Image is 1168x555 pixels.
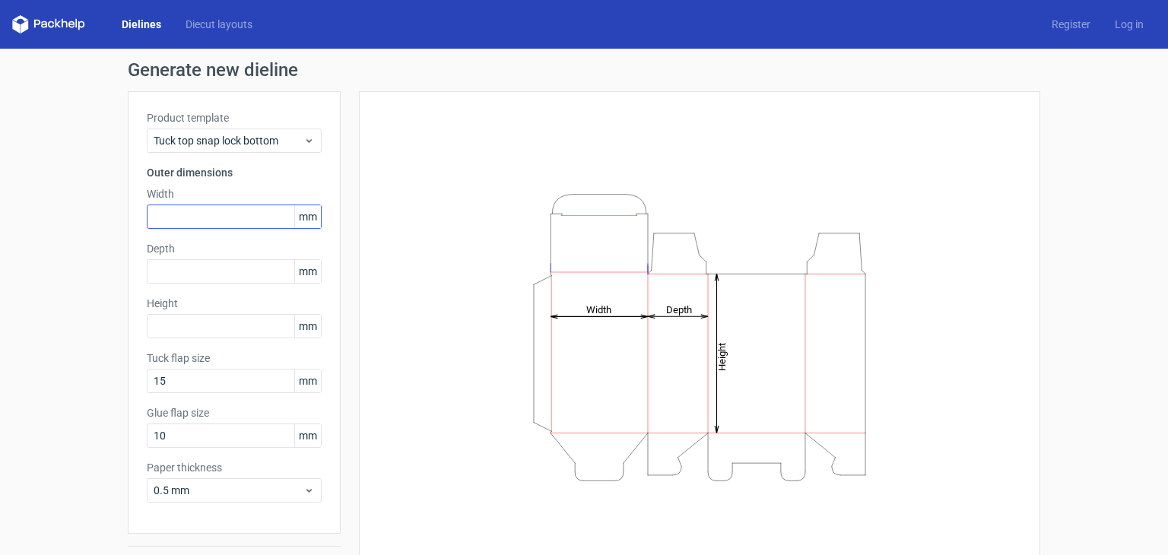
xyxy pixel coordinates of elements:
[294,315,321,338] span: mm
[154,133,303,148] span: Tuck top snap lock bottom
[147,296,322,311] label: Height
[147,460,322,475] label: Paper thickness
[147,110,322,125] label: Product template
[147,165,322,180] h3: Outer dimensions
[294,369,321,392] span: mm
[147,350,322,366] label: Tuck flap size
[716,342,728,370] tspan: Height
[666,303,692,315] tspan: Depth
[109,17,173,32] a: Dielines
[154,483,303,498] span: 0.5 mm
[294,205,321,228] span: mm
[147,241,322,256] label: Depth
[147,186,322,201] label: Width
[1039,17,1103,32] a: Register
[173,17,265,32] a: Diecut layouts
[147,405,322,420] label: Glue flap size
[294,424,321,447] span: mm
[294,260,321,283] span: mm
[586,303,611,315] tspan: Width
[1103,17,1156,32] a: Log in
[128,61,1040,79] h1: Generate new dieline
